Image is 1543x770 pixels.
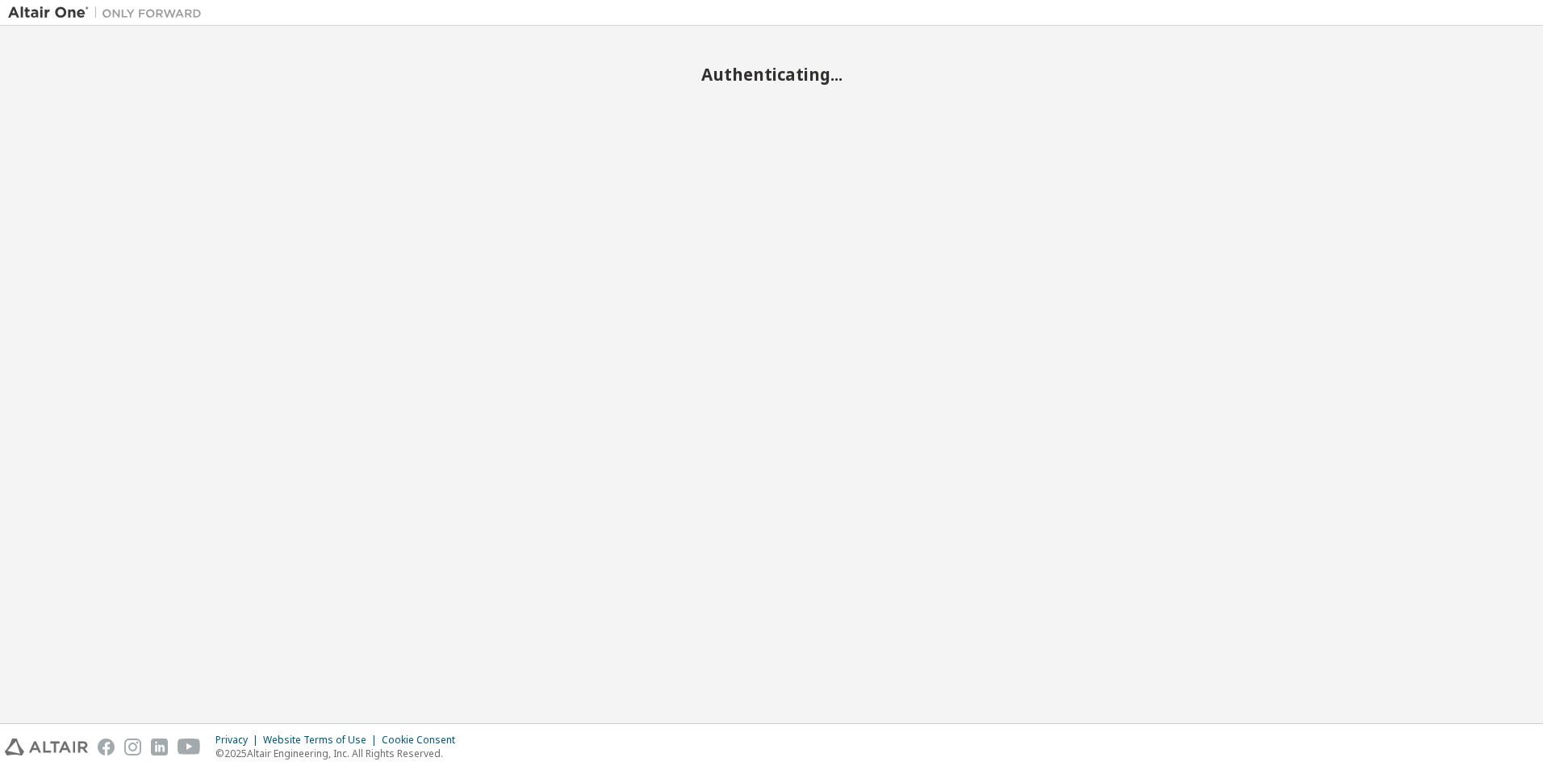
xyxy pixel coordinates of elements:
[382,734,465,747] div: Cookie Consent
[98,739,115,755] img: facebook.svg
[215,734,263,747] div: Privacy
[8,64,1535,85] h2: Authenticating...
[8,5,210,21] img: Altair One
[124,739,141,755] img: instagram.svg
[151,739,168,755] img: linkedin.svg
[5,739,88,755] img: altair_logo.svg
[215,747,465,760] p: © 2025 Altair Engineering, Inc. All Rights Reserved.
[178,739,201,755] img: youtube.svg
[263,734,382,747] div: Website Terms of Use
